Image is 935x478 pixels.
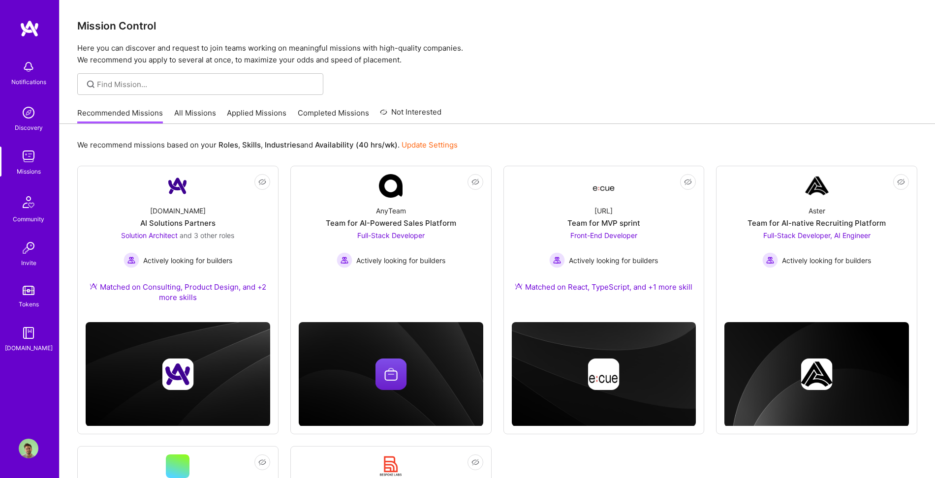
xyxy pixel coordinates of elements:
[299,322,483,426] img: cover
[326,218,456,228] div: Team for AI-Powered Sales Platform
[376,206,406,216] div: AnyTeam
[592,177,616,195] img: Company Logo
[19,299,39,309] div: Tokens
[15,122,43,133] div: Discovery
[298,108,369,124] a: Completed Missions
[19,147,38,166] img: teamwork
[121,231,178,239] span: Solution Architect
[801,358,833,390] img: Company logo
[19,323,38,343] img: guide book
[512,322,696,426] img: cover
[299,174,483,296] a: Company LogoAnyTeamTeam for AI-Powered Sales PlatformFull-Stack Developer Actively looking for bu...
[19,238,38,258] img: Invite
[379,454,403,478] img: Company Logo
[174,108,216,124] a: All Missions
[5,343,53,353] div: [DOMAIN_NAME]
[162,358,193,390] img: Company logo
[724,322,909,427] img: cover
[19,103,38,122] img: discovery
[90,282,97,290] img: Ateam Purple Icon
[684,178,692,186] i: icon EyeClosed
[86,174,270,314] a: Company Logo[DOMAIN_NAME]AI Solutions PartnersSolution Architect and 3 other rolesActively lookin...
[13,214,44,224] div: Community
[748,218,886,228] div: Team for AI-native Recruiting Platform
[897,178,905,186] i: icon EyeClosed
[97,79,316,90] input: Find Mission...
[16,439,41,458] a: User Avatar
[85,79,96,90] i: icon SearchGrey
[724,174,909,296] a: Company LogoAsterTeam for AI-native Recruiting PlatformFull-Stack Developer, AI Engineer Actively...
[375,358,406,390] img: Company logo
[570,231,637,239] span: Front-End Developer
[357,231,425,239] span: Full-Stack Developer
[77,20,917,32] h3: Mission Control
[180,231,234,239] span: and 3 other roles
[337,252,352,268] img: Actively looking for builders
[356,255,445,266] span: Actively looking for builders
[515,282,692,292] div: Matched on React, TypeScript, and +1 more skill
[150,206,206,216] div: [DOMAIN_NAME]
[515,282,523,290] img: Ateam Purple Icon
[258,458,266,466] i: icon EyeClosed
[140,218,216,228] div: AI Solutions Partners
[512,174,696,304] a: Company Logo[URL]Team for MVP sprintFront-End Developer Actively looking for buildersActively loo...
[549,252,565,268] img: Actively looking for builders
[471,178,479,186] i: icon EyeClosed
[809,206,825,216] div: Aster
[143,255,232,266] span: Actively looking for builders
[315,140,398,149] b: Availability (40 hrs/wk)
[763,231,871,239] span: Full-Stack Developer, AI Engineer
[20,20,39,37] img: logo
[402,140,458,149] a: Update Settings
[86,322,270,426] img: cover
[19,439,38,458] img: User Avatar
[567,218,640,228] div: Team for MVP sprint
[782,255,871,266] span: Actively looking for builders
[471,458,479,466] i: icon EyeClosed
[86,282,270,302] div: Matched on Consulting, Product Design, and +2 more skills
[380,106,441,124] a: Not Interested
[17,166,41,177] div: Missions
[588,358,620,390] img: Company logo
[77,42,917,66] p: Here you can discover and request to join teams working on meaningful missions with high-quality ...
[21,258,36,268] div: Invite
[569,255,658,266] span: Actively looking for builders
[19,57,38,77] img: bell
[227,108,286,124] a: Applied Missions
[379,174,403,198] img: Company Logo
[762,252,778,268] img: Actively looking for builders
[11,77,46,87] div: Notifications
[265,140,300,149] b: Industries
[258,178,266,186] i: icon EyeClosed
[594,206,613,216] div: [URL]
[805,174,829,198] img: Company Logo
[17,190,40,214] img: Community
[242,140,261,149] b: Skills
[218,140,238,149] b: Roles
[23,286,34,295] img: tokens
[124,252,139,268] img: Actively looking for builders
[166,174,189,198] img: Company Logo
[77,140,458,150] p: We recommend missions based on your , , and .
[77,108,163,124] a: Recommended Missions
